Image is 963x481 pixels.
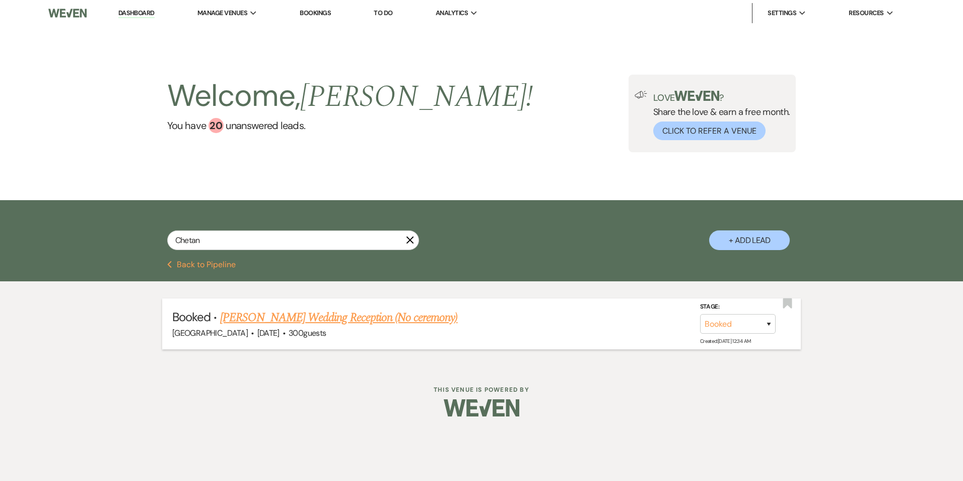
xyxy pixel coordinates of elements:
[653,91,790,102] p: Love ?
[674,91,719,101] img: weven-logo-green.svg
[172,328,248,338] span: [GEOGRAPHIC_DATA]
[444,390,519,426] img: Weven Logo
[118,9,155,18] a: Dashboard
[167,261,236,269] button: Back to Pipeline
[700,338,750,344] span: Created: [DATE] 12:34 AM
[167,230,419,250] input: Search by name, event date, email address or phone number
[849,8,883,18] span: Resources
[768,8,796,18] span: Settings
[197,8,247,18] span: Manage Venues
[635,91,647,99] img: loud-speaker-illustration.svg
[289,328,326,338] span: 300 guests
[300,74,533,120] span: [PERSON_NAME] !
[220,309,458,327] a: [PERSON_NAME] Wedding Reception (No ceremony)
[653,122,766,140] button: Click to Refer a Venue
[374,9,392,17] a: To Do
[300,9,331,17] a: Bookings
[167,75,533,118] h2: Welcome,
[436,8,468,18] span: Analytics
[709,230,790,250] button: + Add Lead
[700,302,776,313] label: Stage:
[257,328,280,338] span: [DATE]
[167,118,533,133] a: You have 20 unanswered leads.
[172,309,211,325] span: Booked
[209,118,224,133] div: 20
[48,3,87,24] img: Weven Logo
[647,91,790,140] div: Share the love & earn a free month.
